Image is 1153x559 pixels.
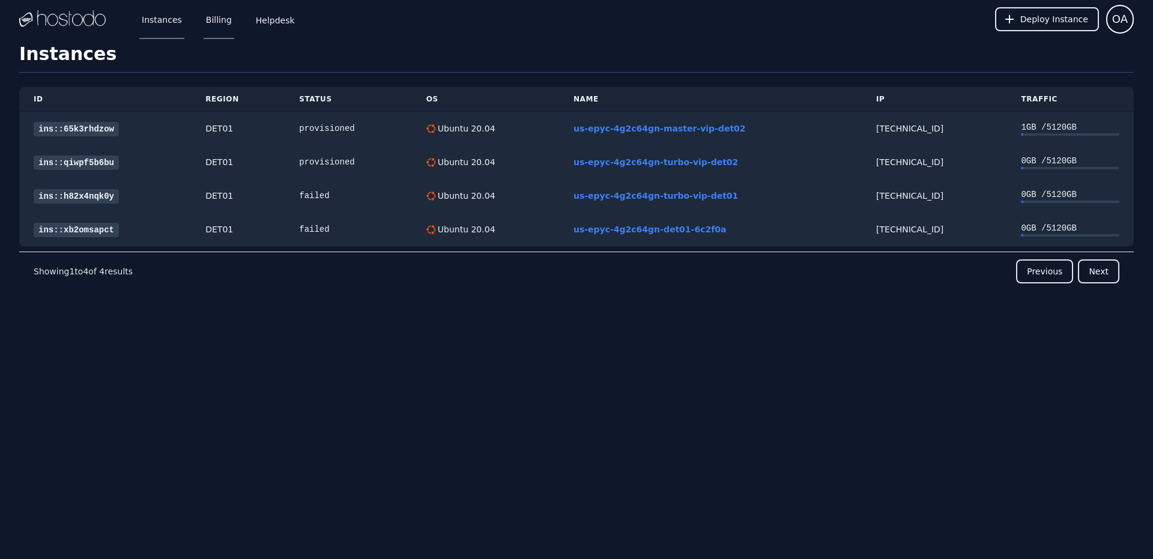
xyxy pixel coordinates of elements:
[1106,5,1134,34] button: User menu
[412,87,559,112] th: OS
[299,190,398,202] div: failed
[205,190,270,202] div: DET01
[435,223,495,235] div: Ubuntu 20.04
[435,122,495,134] div: Ubuntu 20.04
[573,124,746,133] a: us-epyc-4g2c64gn-master-vip-det02
[299,122,398,134] div: provisioned
[34,189,119,204] a: ins::h82x4nqk0y
[426,192,435,201] img: Ubuntu 20.04
[573,157,738,167] a: us-epyc-4g2c64gn-turbo-vip-det02
[205,223,270,235] div: DET01
[1021,189,1119,201] div: 0 GB / 5120 GB
[876,223,992,235] div: [TECHNICAL_ID]
[426,158,435,167] img: Ubuntu 20.04
[573,191,738,201] a: us-epyc-4g2c64gn-turbo-vip-det01
[1021,222,1119,234] div: 0 GB / 5120 GB
[299,223,398,235] div: failed
[1006,87,1134,112] th: Traffic
[19,252,1134,291] nav: Pagination
[83,267,88,276] span: 4
[426,124,435,133] img: Ubuntu 20.04
[34,156,119,170] a: ins::qiwpf5b6bu
[34,122,119,136] a: ins::65k3rhdzow
[1078,259,1119,283] button: Next
[435,156,495,168] div: Ubuntu 20.04
[205,122,270,134] div: DET01
[1020,13,1088,25] span: Deploy Instance
[559,87,862,112] th: Name
[426,225,435,234] img: Ubuntu 20.04
[69,267,74,276] span: 1
[876,190,992,202] div: [TECHNICAL_ID]
[299,156,398,168] div: provisioned
[1021,155,1119,167] div: 0 GB / 5120 GB
[99,267,104,276] span: 4
[862,87,1006,112] th: IP
[876,156,992,168] div: [TECHNICAL_ID]
[34,223,119,237] a: ins::xb2omsapct
[1021,121,1119,133] div: 1 GB / 5120 GB
[34,265,133,277] p: Showing to of results
[19,43,1134,73] h1: Instances
[995,7,1099,31] button: Deploy Instance
[573,225,727,234] a: us-epyc-4g2c64gn-det01-6c2f0a
[285,87,412,112] th: Status
[1016,259,1073,283] button: Previous
[435,190,495,202] div: Ubuntu 20.04
[876,122,992,134] div: [TECHNICAL_ID]
[19,10,106,28] img: Logo
[191,87,285,112] th: Region
[19,87,191,112] th: ID
[205,156,270,168] div: DET01
[1112,11,1128,28] span: OA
